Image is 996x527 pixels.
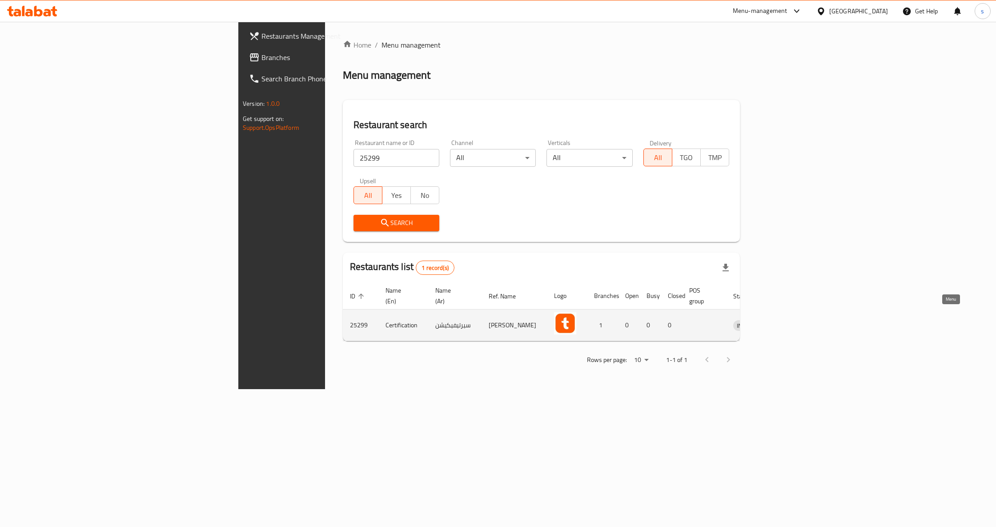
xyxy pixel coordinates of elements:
[546,149,632,167] div: All
[261,73,398,84] span: Search Branch Phone
[618,310,639,341] td: 0
[261,31,398,41] span: Restaurants Management
[243,98,265,109] span: Version:
[733,320,763,331] div: INACTIVE
[416,261,454,275] div: Total records count
[554,312,576,334] img: Certification
[704,151,726,164] span: TMP
[382,186,411,204] button: Yes
[587,282,618,310] th: Branches
[350,260,454,275] h2: Restaurants list
[343,40,740,50] nav: breadcrumb
[242,68,405,89] a: Search Branch Phone
[343,282,805,341] table: enhanced table
[661,282,682,310] th: Closed
[829,6,888,16] div: [GEOGRAPHIC_DATA]
[661,310,682,341] td: 0
[643,149,672,166] button: All
[357,189,379,202] span: All
[689,285,715,306] span: POS group
[353,186,382,204] button: All
[360,177,376,184] label: Upsell
[482,310,547,341] td: [PERSON_NAME]
[639,282,661,310] th: Busy
[650,140,672,146] label: Delivery
[587,310,618,341] td: 1
[266,98,280,109] span: 1.0.0
[386,189,407,202] span: Yes
[676,151,697,164] span: TGO
[243,122,299,133] a: Support.OpsPlatform
[382,40,441,50] span: Menu management
[587,354,627,366] p: Rows per page:
[414,189,436,202] span: No
[733,6,787,16] div: Menu-management
[410,186,439,204] button: No
[261,52,398,63] span: Branches
[733,291,762,302] span: Status
[343,68,430,82] h2: Menu management
[618,282,639,310] th: Open
[700,149,729,166] button: TMP
[715,257,736,278] div: Export file
[353,149,439,167] input: Search for restaurant name or ID..
[435,285,471,306] span: Name (Ar)
[353,215,439,231] button: Search
[243,113,284,125] span: Get support on:
[353,118,729,132] h2: Restaurant search
[361,217,432,229] span: Search
[242,47,405,68] a: Branches
[647,151,669,164] span: All
[547,282,587,310] th: Logo
[416,264,454,272] span: 1 record(s)
[350,291,367,302] span: ID
[733,321,763,331] span: INACTIVE
[428,310,482,341] td: سيرتيفيكيشن
[639,310,661,341] td: 0
[450,149,536,167] div: All
[631,354,652,367] div: Rows per page:
[981,6,984,16] span: s
[386,285,418,306] span: Name (En)
[666,354,687,366] p: 1-1 of 1
[489,291,527,302] span: Ref. Name
[242,25,405,47] a: Restaurants Management
[672,149,701,166] button: TGO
